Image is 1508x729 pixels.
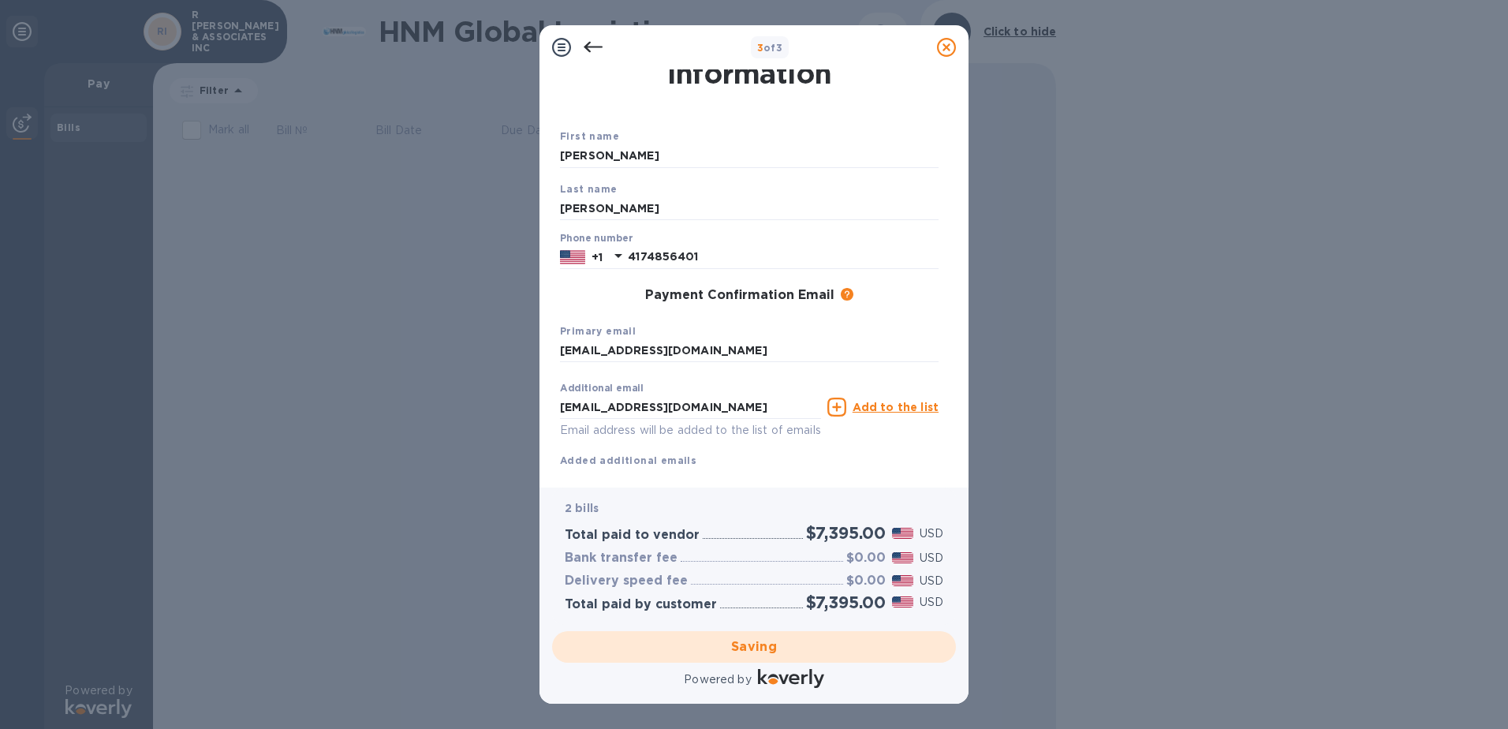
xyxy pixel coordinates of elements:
h3: Delivery speed fee [565,574,688,589]
p: Powered by [684,671,751,688]
p: USD [920,573,943,589]
b: Added additional emails [560,454,696,466]
input: Enter your last name [560,196,939,220]
b: 2 bills [565,502,599,514]
b: of 3 [757,42,783,54]
img: USD [892,575,913,586]
b: First name [560,130,619,142]
h1: Payment Contact Information [560,24,939,90]
label: Phone number [560,234,633,244]
img: USD [892,528,913,539]
img: US [560,249,585,266]
p: USD [920,594,943,611]
p: Email address will be added to the list of emails [560,421,821,439]
img: USD [892,596,913,607]
p: +1 [592,249,603,265]
input: Enter additional email [560,395,821,419]
img: USD [892,552,913,563]
h3: $0.00 [846,551,886,566]
label: Additional email [560,384,644,394]
b: Primary email [560,325,636,337]
h3: Payment Confirmation Email [645,288,834,303]
input: Enter your phone number [628,245,939,269]
h3: Total paid by customer [565,597,717,612]
h3: Bank transfer fee [565,551,677,566]
b: Last name [560,183,618,195]
h2: $7,395.00 [806,593,886,612]
u: Add to the list [853,401,939,413]
span: 3 [757,42,763,54]
h2: $7,395.00 [806,523,886,543]
h3: Total paid to vendor [565,528,700,543]
p: USD [920,525,943,542]
input: Enter your first name [560,144,939,168]
p: USD [920,550,943,566]
h3: $0.00 [846,574,886,589]
img: Logo [758,669,824,688]
input: Enter your primary name [560,339,939,363]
